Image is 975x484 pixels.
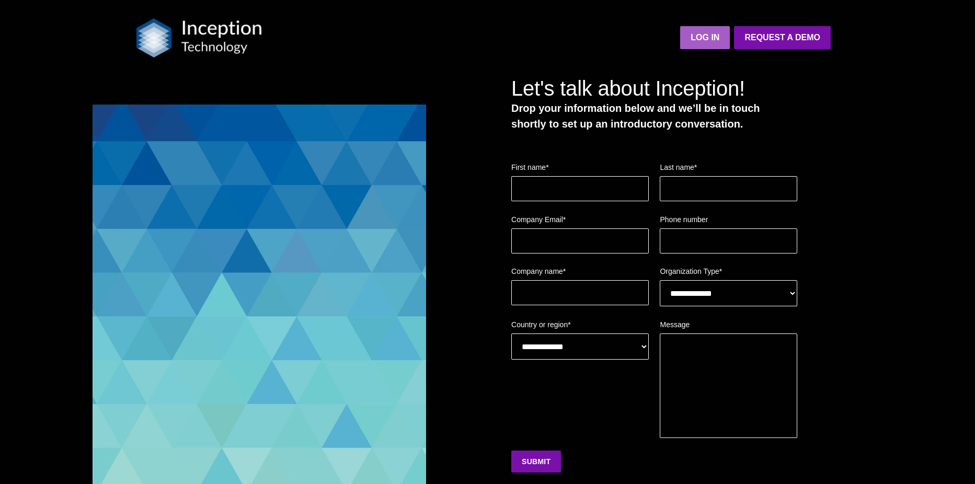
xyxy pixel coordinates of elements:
span: Organization Type [660,267,719,275]
strong: LOG IN [691,33,719,42]
button: Submit [511,451,561,473]
span: Message [660,320,690,329]
span: Country or region [511,320,568,329]
span: Last name [660,163,694,171]
span: Phone number [660,215,708,224]
span: Company Email [511,215,563,224]
h3: Let's talk about Inception! [511,76,797,100]
a: LOG IN [680,26,730,49]
a: Request a Demo [734,26,831,49]
p: Drop your information below and we’ll be in touch shortly to set up an introductory conversation. [511,100,797,132]
strong: Request a Demo [744,33,820,42]
span: Company name [511,267,563,275]
span: First name [511,163,546,171]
